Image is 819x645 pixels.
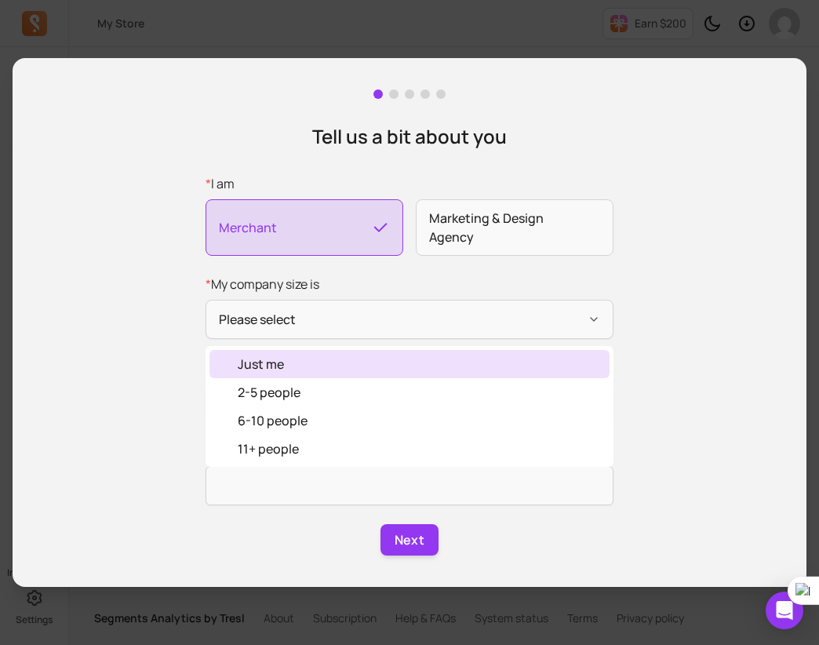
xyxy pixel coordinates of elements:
[238,355,284,374] div: Just me
[206,346,613,467] div: Please select
[238,383,300,402] div: 2-5 people
[766,592,803,629] div: Open Intercom Messenger
[206,300,613,339] button: Please select
[238,411,308,430] div: 6-10 people
[238,439,299,458] div: 11+ people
